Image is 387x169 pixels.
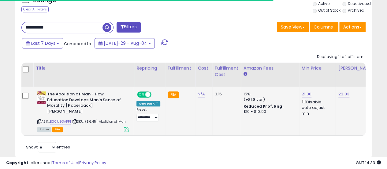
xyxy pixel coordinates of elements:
[22,38,63,48] button: Last 7 Days
[198,65,210,71] div: Cost
[6,160,106,166] div: seller snap | |
[244,91,294,97] div: 15%
[26,144,70,150] span: Show: entries
[136,108,160,121] div: Preset:
[50,119,71,124] a: B00U93AFPI
[318,1,329,6] label: Active
[52,127,63,132] span: FBA
[302,65,333,71] div: Min Price
[277,22,309,32] button: Save View
[317,54,366,60] div: Displaying 1 to 1 of 1 items
[215,91,236,97] div: 3.15
[302,98,331,116] div: Disable auto adjust min
[244,104,284,109] b: Reduced Prof. Rng.
[95,38,155,48] button: [DATE]-29 - Aug-04
[356,160,381,166] span: 2025-08-12 14:33 GMT
[138,92,145,97] span: ON
[318,8,340,13] label: Out of Stock
[136,65,162,71] div: Repricing
[79,160,106,166] a: Privacy Policy
[338,65,375,71] div: [PERSON_NAME]
[244,97,294,102] div: (+$1.8 var)
[37,127,51,132] span: All listings currently available for purchase on Amazon
[244,109,294,114] div: $10 - $10.90
[47,91,121,116] b: The Abolition of Man - How Education Develops Man's Sense of Morality [Paperback] [PERSON_NAME]
[348,8,364,13] label: Archived
[338,91,349,97] a: 22.83
[339,22,366,32] button: Actions
[37,91,46,104] img: 41l0-t15TzL._SL40_.jpg
[215,65,238,78] div: Fulfillment Cost
[348,1,371,6] label: Deactivated
[198,91,205,97] a: N/A
[136,101,160,106] div: Amazon AI *
[36,65,131,71] div: Title
[168,65,192,71] div: Fulfillment
[21,6,49,12] div: Clear All Filters
[244,71,247,77] small: Amazon Fees.
[302,91,311,97] a: 21.00
[37,91,129,131] div: ASIN:
[6,160,28,166] strong: Copyright
[310,22,338,32] button: Columns
[72,119,126,124] span: | SKU: ($6.45) Abolition of Man
[151,92,160,97] span: OFF
[244,65,296,71] div: Amazon Fees
[31,40,55,46] span: Last 7 Days
[52,160,78,166] a: Terms of Use
[64,41,92,47] span: Compared to:
[314,24,333,30] span: Columns
[117,22,140,33] button: Filters
[104,40,147,46] span: [DATE]-29 - Aug-04
[168,91,179,98] small: FBA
